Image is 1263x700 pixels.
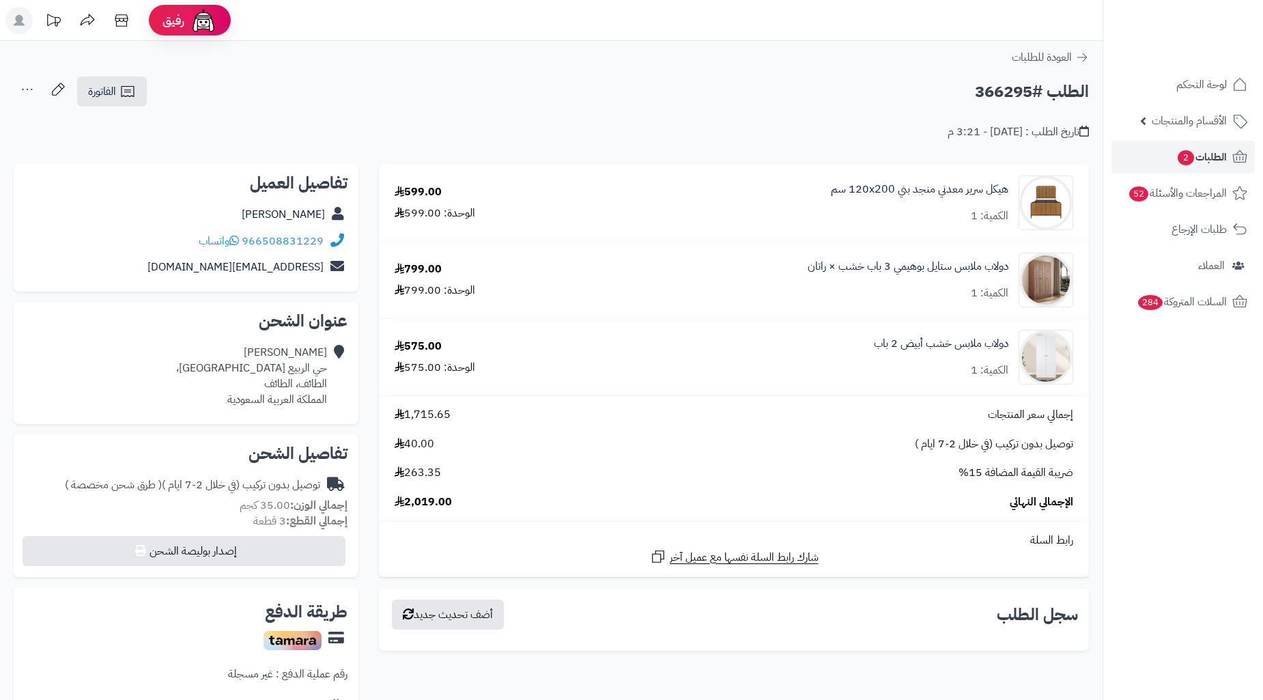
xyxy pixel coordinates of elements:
[971,208,1008,224] div: الكمية: 1
[1019,253,1073,307] img: 1749976485-1-90x90.jpg
[997,606,1078,623] h3: سجل الطلب
[874,336,1008,352] a: دولاب ملابس خشب أبيض 2 باب
[1111,285,1255,318] a: السلات المتروكة284
[1010,494,1073,510] span: الإجمالي النهائي
[384,533,1083,548] div: رابط السلة
[1012,49,1089,66] a: العودة للطلبات
[395,339,442,354] div: 575.00
[1129,186,1148,201] span: 52
[1019,330,1073,384] img: 1753185754-1-90x90.jpg
[228,667,347,682] div: رقم عملية الدفع : غير مسجلة
[392,600,504,630] button: أضف تحديث جديد
[176,345,327,407] div: [PERSON_NAME] حي الربيع [GEOGRAPHIC_DATA]، الطائف، الطائف المملكة العربية السعودية
[77,76,147,107] a: الفاتورة
[199,233,239,249] a: واتساب
[1138,295,1163,310] span: 284
[395,494,452,510] span: 2,019.00
[395,283,475,298] div: الوحدة: 799.00
[808,259,1008,275] a: دولاب ملابس ستايل بوهيمي 3 باب خشب × راتان
[395,465,441,481] span: 263.35
[265,604,347,620] h2: طريقة الدفع
[1111,177,1255,210] a: المراجعات والأسئلة52
[242,206,325,223] a: [PERSON_NAME]
[1170,33,1250,62] img: logo-2.png
[1111,141,1255,173] a: الطلبات2
[395,360,475,376] div: الوحدة: 575.00
[253,513,347,529] small: 3 قطعة
[36,7,70,38] a: تحديثات المنصة
[959,465,1073,481] span: ضريبة القيمة المضافة 15%
[650,548,819,565] a: شارك رابط السلة نفسها مع عميل آخر
[1176,75,1227,94] span: لوحة التحكم
[395,206,475,221] div: الوحدة: 599.00
[670,550,819,565] span: شارك رابط السلة نفسها مع عميل آخر
[395,262,442,277] div: 799.00
[1111,213,1255,246] a: طلبات الإرجاع
[988,407,1073,423] span: إجمالي سعر المنتجات
[395,184,442,200] div: 599.00
[240,497,347,514] small: 35.00 كجم
[264,631,322,650] img: Tamara
[395,436,434,452] span: 40.00
[65,477,320,493] div: توصيل بدون تركيب (في خلال 2-7 ايام )
[948,124,1089,140] div: تاريخ الطلب : [DATE] - 3:21 م
[1178,150,1194,165] span: 2
[971,363,1008,378] div: الكمية: 1
[88,83,116,100] span: الفاتورة
[1172,220,1227,239] span: طلبات الإرجاع
[290,497,347,514] strong: إجمالي الوزن:
[1111,68,1255,101] a: لوحة التحكم
[1128,184,1227,203] span: المراجعات والأسئلة
[25,313,347,329] h2: عنوان الشحن
[1152,111,1227,130] span: الأقسام والمنتجات
[162,12,184,29] span: رفيق
[25,175,347,191] h2: تفاصيل العميل
[1176,148,1227,167] span: الطلبات
[1198,256,1225,275] span: العملاء
[65,477,162,493] span: ( طرق شحن مخصصة )
[1019,176,1073,230] img: 1715598775-110101020030-90x90.jpg
[1012,49,1072,66] span: العودة للطلبات
[23,536,345,566] button: إصدار بوليصة الشحن
[1137,292,1227,311] span: السلات المتروكة
[831,182,1008,197] a: هيكل سرير معدني منجد بني 120x200 سم
[25,445,347,462] h2: تفاصيل الشحن
[971,285,1008,301] div: الكمية: 1
[242,233,324,249] a: 966508831229
[975,78,1089,106] h2: الطلب #366295
[147,259,324,275] a: [EMAIL_ADDRESS][DOMAIN_NAME]
[1111,249,1255,282] a: العملاء
[190,7,217,34] img: ai-face.png
[395,407,451,423] span: 1,715.65
[286,513,347,529] strong: إجمالي القطع:
[915,436,1073,452] span: توصيل بدون تركيب (في خلال 2-7 ايام )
